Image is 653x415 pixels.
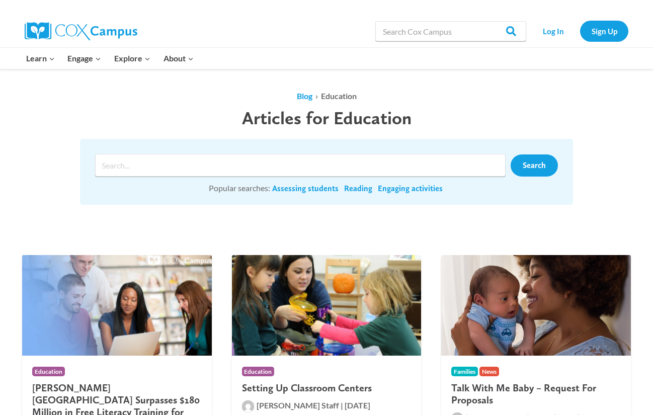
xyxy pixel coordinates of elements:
span: Explore [114,52,150,65]
span: | [341,400,343,410]
img: Cox Campus [25,22,137,40]
span: [DATE] [345,400,370,410]
span: News [479,367,499,376]
span: Popular searches: [209,183,270,193]
span: Education [242,367,275,376]
input: Search input [95,154,506,177]
input: Search Cox Campus [375,21,526,41]
a: Search [511,154,558,177]
a: Log In [531,21,575,41]
span: Families [451,367,478,376]
span: Education [32,367,65,376]
h2: Setting Up Classroom Centers [242,382,412,394]
ol: › [80,90,573,103]
span: [PERSON_NAME] Staff [257,400,339,410]
span: Articles for Education [242,107,412,129]
a: Assessing students [272,183,339,194]
span: Engage [67,52,101,65]
a: Engaging activities [378,183,443,194]
a: Sign Up [580,21,628,41]
a: Blog [297,91,312,101]
nav: Secondary Navigation [531,21,628,41]
h2: Talk With Me Baby – Request For Proposals [451,382,621,406]
form: Search form [95,154,511,177]
span: Learn [26,52,55,65]
span: About [164,52,194,65]
span: Search [523,160,546,170]
a: Reading [344,183,372,194]
nav: Primary Navigation [20,48,200,69]
span: Education [321,91,357,101]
